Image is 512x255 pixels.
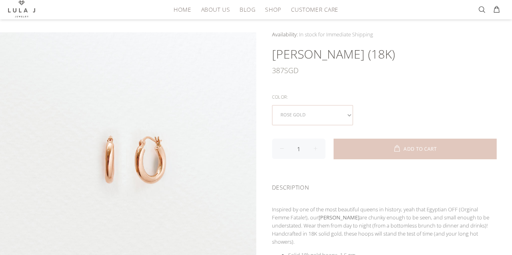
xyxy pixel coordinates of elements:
[286,3,338,16] a: Customer Care
[272,62,284,78] span: 387
[272,205,497,246] p: Inspired by one of the most beautiful queens in history, yeah that Egyptian OFF (Orginal Femme Fa...
[272,46,497,62] h1: [PERSON_NAME] (18K)
[299,31,373,38] span: In stock for Immediate Shipping
[174,6,191,13] span: HOME
[319,214,359,221] strong: [PERSON_NAME]
[272,173,497,199] div: DESCRIPTION
[196,3,234,16] a: About Us
[260,3,286,16] a: Shop
[272,92,497,102] div: Color:
[404,147,437,152] span: ADD TO CART
[291,6,338,13] span: Customer Care
[240,6,255,13] span: Blog
[272,31,298,38] span: Availability:
[265,6,281,13] span: Shop
[272,62,497,78] div: SGD
[334,139,497,159] button: ADD TO CART
[235,3,260,16] a: Blog
[169,3,196,16] a: HOME
[201,6,229,13] span: About Us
